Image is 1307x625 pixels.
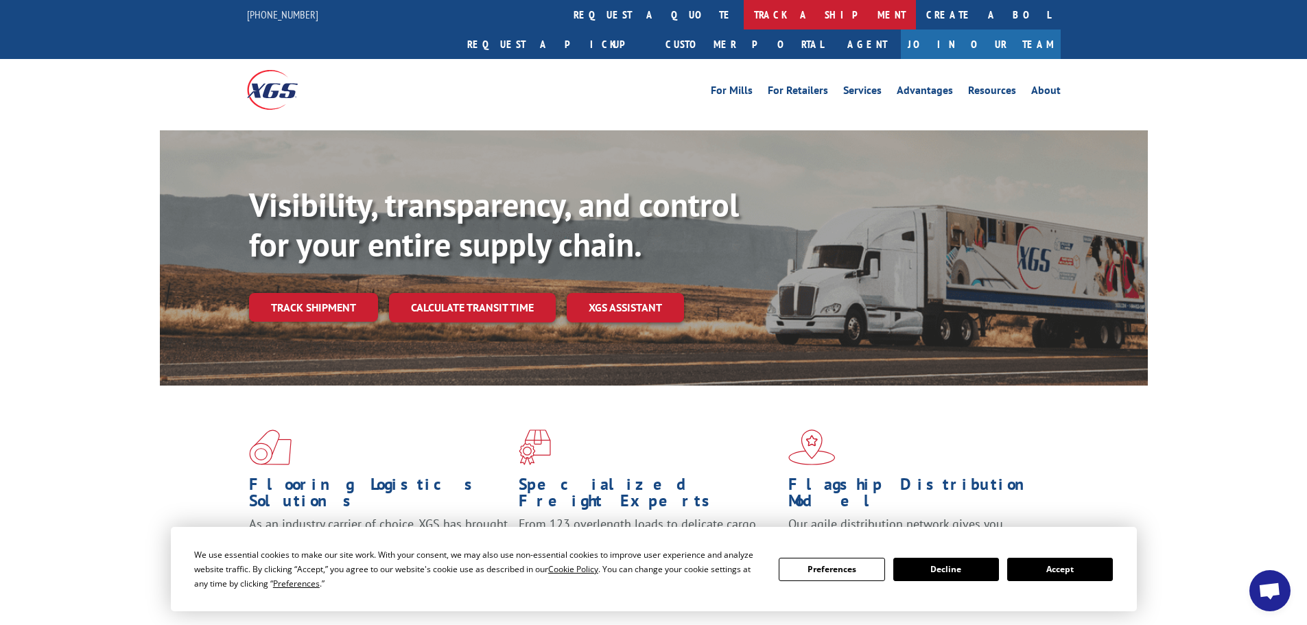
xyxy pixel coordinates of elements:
[457,30,655,59] a: Request a pickup
[834,30,901,59] a: Agent
[897,85,953,100] a: Advantages
[1031,85,1061,100] a: About
[249,183,739,266] b: Visibility, transparency, and control for your entire supply chain.
[171,527,1137,611] div: Cookie Consent Prompt
[655,30,834,59] a: Customer Portal
[968,85,1016,100] a: Resources
[519,516,778,577] p: From 123 overlength loads to delicate cargo, our experienced staff knows the best way to move you...
[893,558,999,581] button: Decline
[194,547,762,591] div: We use essential cookies to make our site work. With your consent, we may also use non-essential ...
[779,558,884,581] button: Preferences
[247,8,318,21] a: [PHONE_NUMBER]
[901,30,1061,59] a: Join Our Team
[567,293,684,322] a: XGS ASSISTANT
[249,293,378,322] a: Track shipment
[249,429,292,465] img: xgs-icon-total-supply-chain-intelligence-red
[273,578,320,589] span: Preferences
[788,429,836,465] img: xgs-icon-flagship-distribution-model-red
[249,516,508,565] span: As an industry carrier of choice, XGS has brought innovation and dedication to flooring logistics...
[711,85,753,100] a: For Mills
[843,85,882,100] a: Services
[788,476,1048,516] h1: Flagship Distribution Model
[548,563,598,575] span: Cookie Policy
[249,476,508,516] h1: Flooring Logistics Solutions
[519,476,778,516] h1: Specialized Freight Experts
[519,429,551,465] img: xgs-icon-focused-on-flooring-red
[768,85,828,100] a: For Retailers
[1249,570,1291,611] div: Open chat
[1007,558,1113,581] button: Accept
[788,516,1041,548] span: Our agile distribution network gives you nationwide inventory management on demand.
[389,293,556,322] a: Calculate transit time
